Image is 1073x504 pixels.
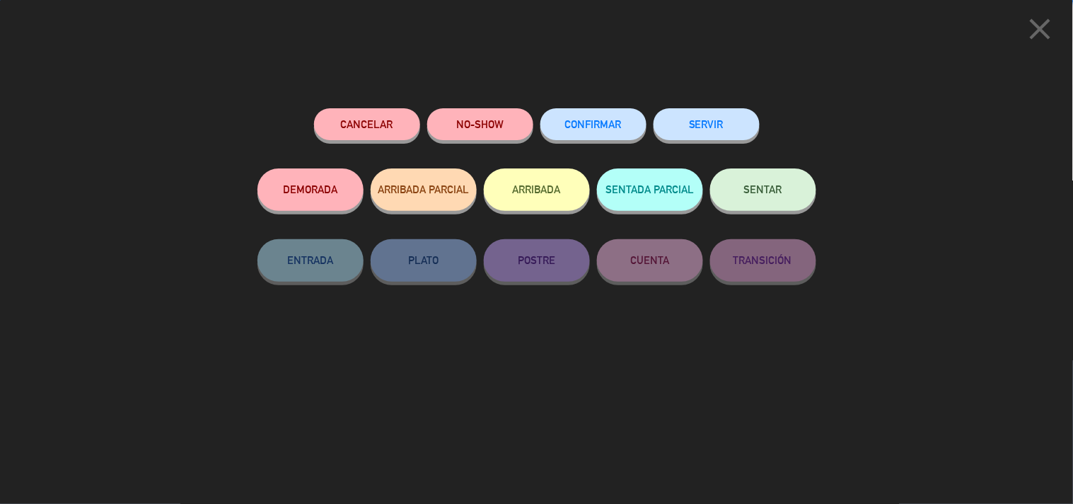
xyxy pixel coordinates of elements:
span: CONFIRMAR [565,118,622,130]
button: DEMORADA [257,168,364,211]
button: CUENTA [597,239,703,282]
button: SENTADA PARCIAL [597,168,703,211]
span: SENTAR [744,183,782,195]
button: SERVIR [654,108,760,140]
button: TRANSICIÓN [710,239,816,282]
button: POSTRE [484,239,590,282]
button: ARRIBADA [484,168,590,211]
button: CONFIRMAR [540,108,646,140]
button: NO-SHOW [427,108,533,140]
button: ARRIBADA PARCIAL [371,168,477,211]
i: close [1023,11,1058,47]
button: SENTAR [710,168,816,211]
button: ENTRADA [257,239,364,282]
span: ARRIBADA PARCIAL [378,183,469,195]
button: PLATO [371,239,477,282]
button: Cancelar [314,108,420,140]
button: close [1019,11,1062,52]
